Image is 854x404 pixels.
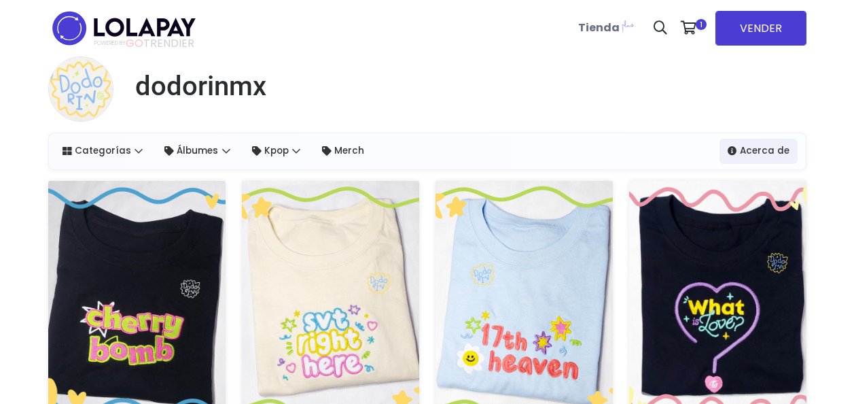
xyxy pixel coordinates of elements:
span: TRENDIER [94,37,194,50]
a: Álbumes [156,139,238,163]
h1: dodorinmx [135,70,266,103]
span: GO [126,35,143,51]
b: Tienda [578,20,620,35]
span: POWERED BY [94,39,126,47]
img: logo [48,7,200,50]
a: dodorinmx [124,70,266,103]
a: Acerca de [719,139,798,163]
a: Merch [314,139,372,163]
a: Kpop [244,139,309,163]
img: small.png [48,56,113,122]
a: VENDER [715,11,806,46]
a: Categorías [54,139,152,163]
a: 1 [674,7,710,48]
span: 1 [696,19,707,30]
img: Lolapay Plus [620,18,636,34]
